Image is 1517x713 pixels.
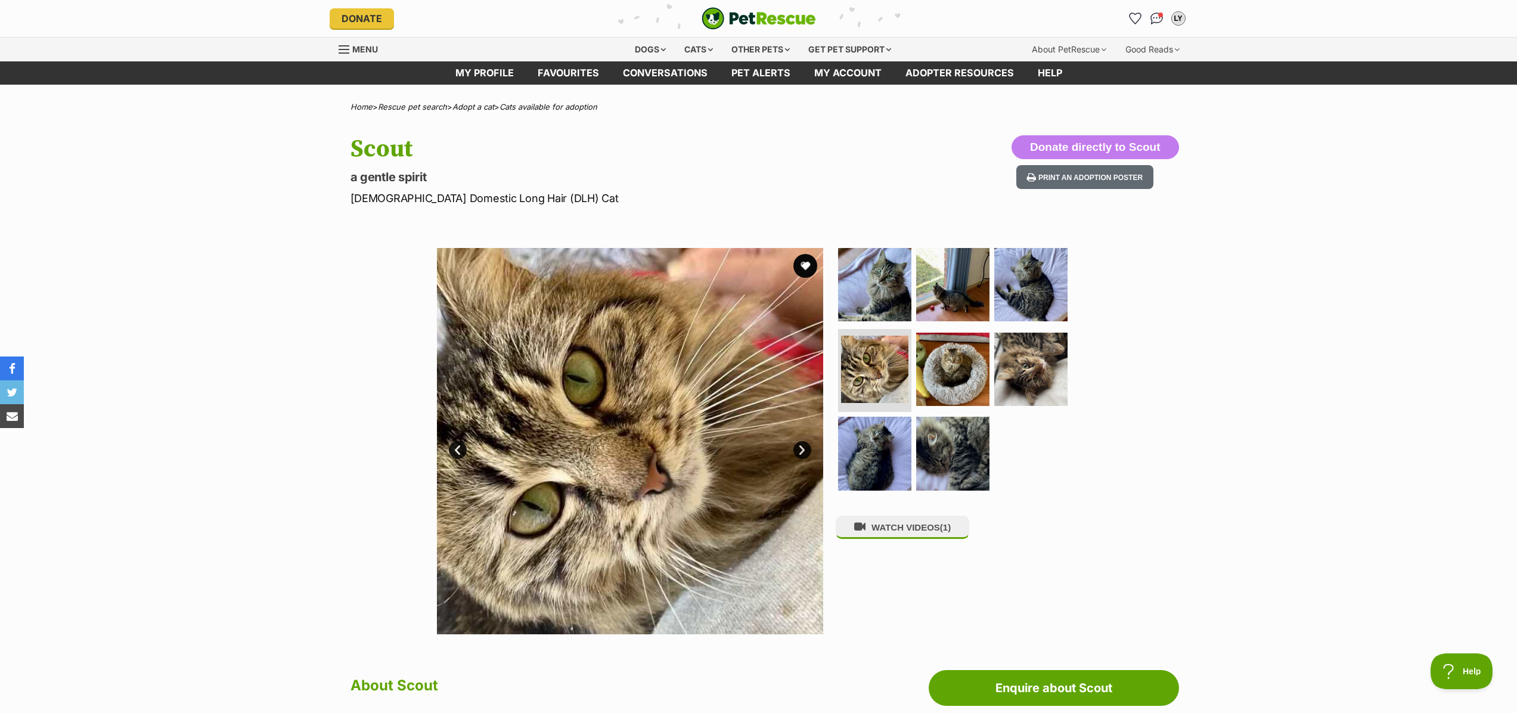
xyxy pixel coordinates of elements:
[421,1,433,10] img: iconc.png
[1,1,11,11] img: consumer-privacy-logo.png
[350,169,855,185] p: a gentle spirit
[1126,9,1145,28] a: Favourites
[1026,61,1074,85] a: Help
[378,102,447,111] a: Rescue pet search
[838,417,911,490] img: Photo of Scout
[836,516,969,539] button: WATCH VIDEOS(1)
[838,248,911,321] img: Photo of Scout
[350,672,843,699] h2: About Scout
[676,38,721,61] div: Cats
[994,333,1068,406] img: Photo of Scout
[916,417,989,490] img: Photo of Scout
[702,7,816,30] a: PetRescue
[894,61,1026,85] a: Adopter resources
[350,135,855,163] h1: Scout
[321,103,1197,111] div: > > >
[437,248,823,634] img: Photo of Scout
[350,190,855,206] p: [DEMOGRAPHIC_DATA] Domestic Long Hair (DLH) Cat
[793,254,817,278] button: favourite
[793,441,811,459] a: Next
[339,38,386,59] a: Menu
[940,522,951,532] span: (1)
[916,248,989,321] img: Photo of Scout
[500,102,597,111] a: Cats available for adoption
[1016,165,1153,190] button: Print an adoption poster
[1117,38,1188,61] div: Good Reads
[800,38,899,61] div: Get pet support
[1023,38,1115,61] div: About PetRescue
[994,248,1068,321] img: Photo of Scout
[1147,9,1167,28] a: Conversations
[443,61,526,85] a: My profile
[330,8,394,29] a: Donate
[916,333,989,406] img: Photo of Scout
[723,38,798,61] div: Other pets
[452,102,494,111] a: Adopt a cat
[1172,13,1184,24] div: LY
[1150,13,1163,24] img: chat-41dd97257d64d25036548639549fe6c8038ab92f7586957e7f3b1b290dea8141.svg
[526,61,611,85] a: Favourites
[802,61,894,85] a: My account
[449,441,467,459] a: Prev
[1012,135,1179,159] button: Donate directly to Scout
[626,38,674,61] div: Dogs
[423,1,433,11] img: consumer-privacy-logo.png
[352,44,378,54] span: Menu
[1169,9,1188,28] button: My account
[422,1,434,11] a: Privacy Notification
[611,61,719,85] a: conversations
[1431,653,1493,689] iframe: Help Scout Beacon - Open
[929,670,1179,706] a: Enquire about Scout
[702,7,816,30] img: logo-cat-932fe2b9b8326f06289b0f2fb663e598f794de774fb13d1741a6617ecf9a85b4.svg
[1126,9,1188,28] ul: Account quick links
[350,102,373,111] a: Home
[841,336,908,403] img: Photo of Scout
[719,61,802,85] a: Pet alerts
